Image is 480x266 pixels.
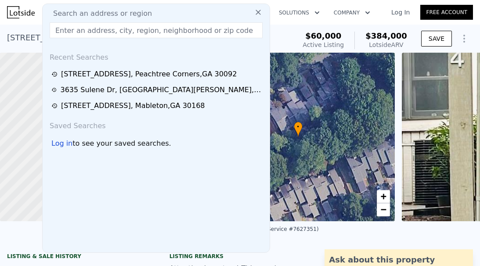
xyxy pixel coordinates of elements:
[46,45,266,66] div: Recent Searches
[51,138,72,149] div: Log in
[365,40,407,49] div: Lotside ARV
[327,5,377,21] button: Company
[50,22,263,38] input: Enter an address, city, region, neighborhood or zip code
[51,85,263,95] a: 3635 Sulene Dr, [GEOGRAPHIC_DATA][PERSON_NAME],GA 30349
[455,30,473,47] button: Show Options
[329,254,469,266] div: Ask about this property
[294,122,303,137] div: •
[381,191,386,202] span: +
[61,69,237,79] div: [STREET_ADDRESS] , Peachtree Corners , GA 30092
[46,114,266,135] div: Saved Searches
[377,203,390,216] a: Zoom out
[46,8,152,19] span: Search an address or region
[61,101,205,111] div: [STREET_ADDRESS] , Mableton , GA 30168
[170,253,311,260] div: Listing remarks
[420,5,473,20] a: Free Account
[51,101,263,111] a: [STREET_ADDRESS], Mableton,GA 30168
[7,253,148,262] div: LISTING & SALE HISTORY
[7,32,207,44] div: [STREET_ADDRESS] , Peachtree Corners , GA 30092
[7,6,35,18] img: Lotside
[365,31,407,40] span: $384,000
[60,85,263,95] div: 3635 Sulene Dr , [GEOGRAPHIC_DATA][PERSON_NAME] , GA 30349
[305,31,341,40] span: $60,000
[303,41,344,48] span: Active Listing
[51,69,263,79] a: [STREET_ADDRESS], Peachtree Corners,GA 30092
[377,190,390,203] a: Zoom in
[294,123,303,131] span: •
[72,138,171,149] span: to see your saved searches.
[381,8,420,17] a: Log In
[421,31,452,47] button: SAVE
[272,5,327,21] button: Solutions
[381,204,386,215] span: −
